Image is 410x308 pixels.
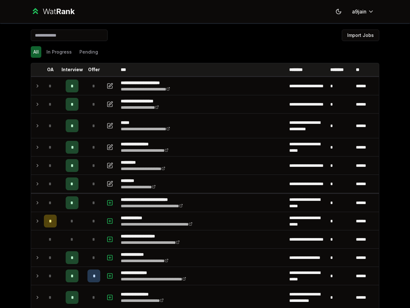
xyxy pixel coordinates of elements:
[61,66,83,73] p: Interview
[342,30,379,41] button: Import Jobs
[352,8,366,15] span: a9jain
[56,7,75,16] span: Rank
[31,46,41,58] button: All
[347,6,379,17] button: a9jain
[47,66,54,73] p: OA
[44,46,74,58] button: In Progress
[31,6,75,17] a: WatRank
[77,46,101,58] button: Pending
[88,66,100,73] p: Offer
[43,6,75,17] div: Wat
